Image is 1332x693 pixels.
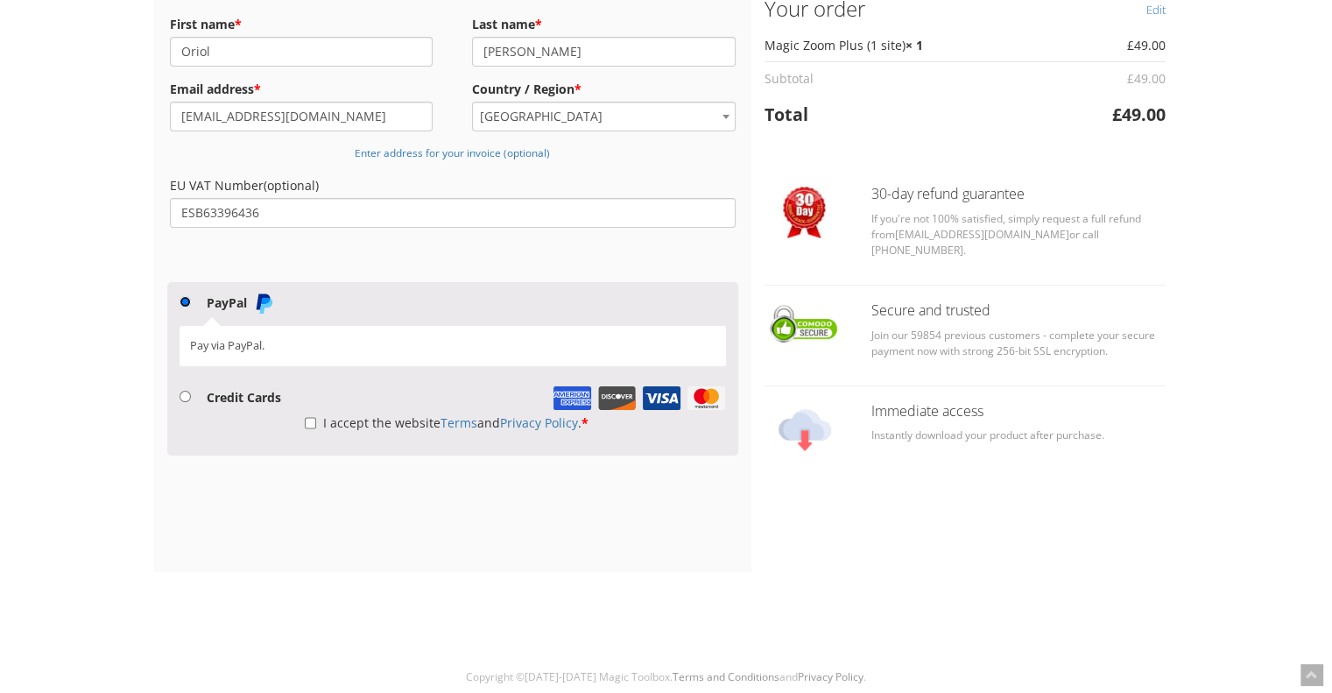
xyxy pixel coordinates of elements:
[472,102,736,131] span: Country / Region
[574,81,581,97] abbr: required
[170,12,433,37] label: First name
[765,61,1055,95] th: Subtotal
[895,227,1069,242] a: [EMAIL_ADDRESS][DOMAIN_NAME]
[871,303,1166,319] h3: Secure and trusted
[871,187,1166,202] h3: 30-day refund guarantee
[167,461,739,572] iframe: PayPal
[871,211,1166,258] p: If you're not 100% satisfied, simply request a full refund from or call [PHONE_NUMBER].
[190,337,715,354] p: Pay via PayPal.
[170,77,433,102] label: Email address
[687,386,726,410] img: MasterCard
[642,386,681,410] img: Visa
[473,103,735,131] span: Spain
[1127,37,1166,53] bdi: 49.00
[305,414,588,431] label: I accept the website and .
[673,669,779,684] a: Terms and Conditions
[765,95,1055,134] th: Total
[906,37,923,53] strong: × 1
[472,77,736,102] label: Country / Region
[765,29,1055,61] td: Magic Zoom Plus (1 site)
[254,81,261,97] abbr: required
[355,145,550,159] small: Enter address for your invoice (optional)
[783,187,826,238] img: Checkout
[1127,70,1166,87] bdi: 49.00
[597,386,637,410] img: Discover
[871,428,1166,443] p: Instantly download your product after purchase.
[1112,103,1122,126] span: £
[1127,70,1134,87] span: £
[871,328,1166,359] p: Join our 59854 previous customers - complete your secure payment now with strong 256-bit SSL encr...
[871,404,1166,420] h3: Immediate access
[765,303,845,345] img: Checkout
[264,177,319,194] span: (optional)
[779,404,831,456] img: Checkout
[207,389,281,406] label: Credit Cards
[581,414,588,431] abbr: required
[170,198,736,228] input: EU VAT Number
[1127,37,1134,53] span: £
[1112,103,1166,126] bdi: 49.00
[253,293,274,314] img: PayPal
[355,144,550,160] a: Enter address for your invoice (optional)
[500,414,578,431] a: Privacy Policy
[440,414,477,431] a: Terms
[553,386,592,410] img: Amex
[305,408,316,438] input: I accept the websiteTermsandPrivacy Policy.*
[170,173,736,198] label: EU VAT Number
[535,16,542,32] abbr: required
[798,669,863,684] a: Privacy Policy
[167,236,739,251] iframe: PayPal Message 1
[207,294,274,311] label: PayPal
[235,16,242,32] abbr: required
[472,12,736,37] label: Last name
